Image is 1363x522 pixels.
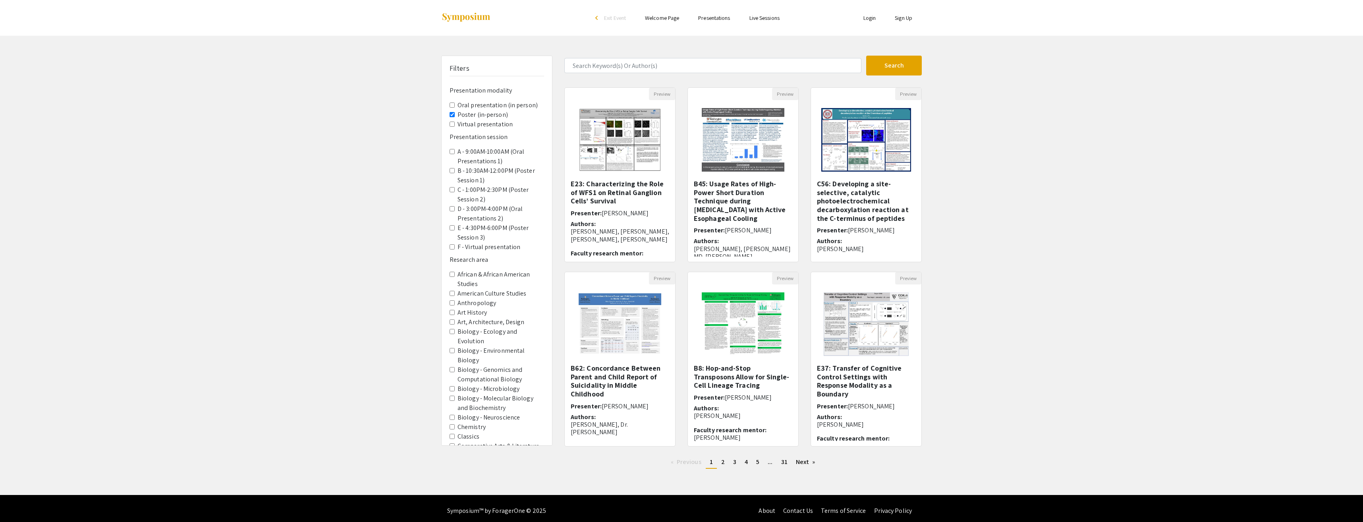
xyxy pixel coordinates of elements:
[694,364,792,390] h5: B8: Hop-and-Stop Transposons Allow for Single-Cell Lineage Tracing
[895,272,921,284] button: Preview
[458,147,544,166] label: A - 9:00AM-10:00AM (Oral Presentations 1)
[721,458,725,466] span: 2
[687,87,799,262] div: Open Presentation <p><strong>B45: Usage Rates of High-Power Short Duration Technique during Radio...
[817,421,915,428] p: [PERSON_NAME]
[783,507,813,515] a: Contact Us
[792,456,819,468] a: Next page
[571,284,669,364] img: <p>B62: Concordance Between Parent and Child Report of Suicidality in Middle Childhood</p>
[602,209,649,217] span: [PERSON_NAME]
[450,133,544,141] h6: Presentation session
[694,226,792,234] h6: Presenter:
[694,394,792,401] h6: Presenter:
[694,237,719,245] span: Authors:
[749,14,780,21] a: Live Sessions
[458,432,479,441] label: Classics
[863,14,876,21] a: Login
[458,441,539,451] label: Comparative Arts & Literature
[571,100,669,180] img: <p>E23: Characterizing the Role of WFS1 on Retinal Ganglion Cells’ Survival&nbsp;</p>
[645,14,679,21] a: Welcome Page
[458,327,544,346] label: Biology - Ecology and Evolution
[458,166,544,185] label: B - 10:30AM-12:00PM (Poster Session 1)
[694,180,792,222] h5: B45: Usage Rates of High-Power Short Duration Technique during [MEDICAL_DATA] with Active Esophag...
[458,384,519,394] label: Biology - Microbiology
[694,245,792,298] p: [PERSON_NAME], [PERSON_NAME] MD, [PERSON_NAME], [PERSON_NAME] MD, [PERSON_NAME] [PERSON_NAME] MD,...
[725,393,772,402] span: [PERSON_NAME]
[458,413,520,422] label: Biology - Neuroscience
[458,365,544,384] label: Biology - Genomics and Computational Biology
[571,413,596,421] span: Authors:
[458,422,486,432] label: Chemistry
[710,458,713,466] span: 1
[677,458,701,466] span: Previous
[768,458,772,466] span: ...
[571,402,669,410] h6: Presenter:
[698,14,730,21] a: Presentations
[458,223,544,242] label: E - 4:30PM-6:00PM (Poster Session 3)
[458,346,544,365] label: Biology - Environmental Biology
[745,458,748,466] span: 4
[458,298,496,308] label: Anthropology
[571,421,669,436] p: [PERSON_NAME], Dr. [PERSON_NAME]
[772,272,798,284] button: Preview
[458,289,526,298] label: American Culture Studies
[725,226,772,234] span: [PERSON_NAME]
[811,272,922,447] div: Open Presentation <p><strong>E37: Transfer of Cognitive Control Settings with Response Modality a...
[756,458,759,466] span: 5
[458,308,487,317] label: Art History
[458,101,538,110] label: Oral presentation (in person)
[564,272,676,447] div: Open Presentation <p>B62: Concordance Between Parent and Child Report of Suicidality in Middle Ch...
[571,364,669,398] h5: B62: Concordance Between Parent and Child Report of Suicidality in Middle Childhood
[821,507,866,515] a: Terms of Service
[458,204,544,223] label: D - 3:00PM-4:00PM (Oral Presentations 2)
[895,14,912,21] a: Sign Up
[694,412,792,420] p: [PERSON_NAME]
[813,100,919,180] img: <p>C56: Developing a site-selective, catalytic photoelectrochemical decarboxylation reaction at t...
[817,245,915,253] p: [PERSON_NAME]
[564,58,861,73] input: Search Keyword(s) Or Author(s)
[564,456,922,469] ul: Pagination
[649,272,675,284] button: Preview
[458,120,513,129] label: Virtual presentation
[816,284,916,364] img: <p><strong>E37: Transfer of Cognitive Control Settings with Response Modality as a Boundary</stro...
[458,317,525,327] label: Art, Architecture, Design
[694,100,792,180] img: <p><strong>B45: Usage Rates of High-Power Short Duration Technique during Radiofrequency Ablation...
[866,56,922,75] button: Search
[564,87,676,262] div: Open Presentation <p>E23: Characterizing the Role of WFS1 on Retinal Ganglion Cells’ Survival&nbs...
[733,458,736,466] span: 3
[604,14,626,21] span: Exit Event
[817,434,890,443] span: Faculty research mentor:
[571,209,669,217] h6: Presenter:
[895,88,921,100] button: Preview
[817,413,842,421] span: Authors:
[694,404,719,412] span: Authors:
[874,507,912,515] a: Privacy Policy
[772,88,798,100] button: Preview
[811,87,922,262] div: Open Presentation <p>C56: Developing a site-selective, catalytic photoelectrochemical decarboxyla...
[602,402,649,410] span: [PERSON_NAME]
[571,180,669,205] h5: E23: Characterizing the Role of WFS1 on Retinal Ganglion Cells’ Survival
[781,458,788,466] span: 31
[817,364,915,398] h5: E37: Transfer of Cognitive Control Settings with Response Modality as a Boundary
[759,507,775,515] a: About
[571,228,669,243] p: [PERSON_NAME], [PERSON_NAME], [PERSON_NAME], [PERSON_NAME]
[694,284,792,364] img: <p>B8: Hop-and-Stop Transposons Allow for Single-Cell Lineage Tracing</p>
[694,434,792,441] p: [PERSON_NAME]
[848,226,895,234] span: [PERSON_NAME]
[458,185,544,204] label: C - 1:00PM-2:30PM (Poster Session 2)
[458,110,508,120] label: Poster (in-person)
[441,12,491,23] img: Symposium by ForagerOne
[817,226,915,234] h6: Presenter:
[595,15,600,20] div: arrow_back_ios
[817,237,842,245] span: Authors:
[450,256,544,263] h6: Research area
[571,220,596,228] span: Authors:
[848,402,895,410] span: [PERSON_NAME]
[458,394,544,413] label: Biology - Molecular Biology and Biochemistry
[817,180,915,222] h5: C56: Developing a site-selective, catalytic photoelectrochemical decarboxylation reaction at the ...
[450,87,544,94] h6: Presentation modality
[458,270,544,289] label: African & African American Studies
[649,88,675,100] button: Preview
[694,426,766,434] span: Faculty research mentor:
[817,402,915,410] h6: Presenter:
[687,272,799,447] div: Open Presentation <p>B8: Hop-and-Stop Transposons Allow for Single-Cell Lineage Tracing</p>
